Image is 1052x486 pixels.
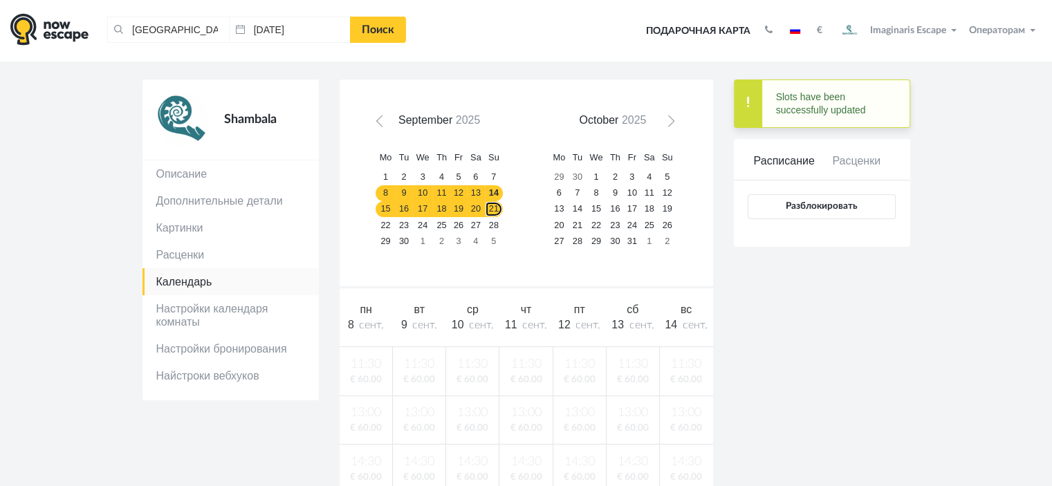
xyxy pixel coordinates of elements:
a: 11 [640,185,658,201]
a: 21 [485,201,503,217]
a: 18 [640,201,658,217]
a: 29 [376,233,395,249]
a: 20 [549,217,569,233]
a: Next [658,114,679,134]
a: 3 [450,233,467,249]
a: Картинки [142,214,319,241]
a: 31 [624,233,640,249]
a: 19 [450,201,467,217]
span: Friday [628,152,636,162]
a: 24 [624,217,640,233]
a: 30 [569,169,586,185]
a: 4 [640,169,658,185]
a: 13 [467,185,485,201]
img: ru.jpg [790,27,800,34]
span: пн [360,303,372,315]
a: Настройки бронирования [142,335,319,362]
span: Thursday [610,152,620,162]
a: 1 [376,169,395,185]
span: Thursday [436,152,447,162]
span: сент. [469,319,494,330]
a: 1 [412,233,433,249]
span: 9 [401,319,407,330]
a: 24 [412,217,433,233]
a: 30 [396,233,413,249]
button: Разблокировать [748,194,895,219]
a: 5 [658,169,676,185]
a: Найстроки вебхуков [142,362,319,389]
a: 17 [412,201,433,217]
a: Расценки [820,153,893,180]
a: 18 [433,201,450,217]
span: 11 [505,319,517,330]
strong: € [817,26,822,35]
span: сент. [412,319,437,330]
a: 28 [485,217,503,233]
a: 6 [467,169,485,185]
a: 19 [658,201,676,217]
a: 22 [376,217,395,233]
a: Настройки календаря комнаты [142,295,319,335]
a: 15 [586,201,607,217]
span: September [398,114,452,126]
a: 2 [433,233,450,249]
a: 16 [396,201,413,217]
span: сент. [629,319,654,330]
span: Wednesday [589,152,602,162]
span: Sunday [662,152,673,162]
a: 20 [467,201,485,217]
span: сент. [683,319,708,330]
a: 11 [433,185,450,201]
span: сент. [522,319,547,330]
a: 12 [450,185,467,201]
a: 25 [640,217,658,233]
a: 1 [586,169,607,185]
a: Расписание [748,153,820,180]
a: 4 [433,169,450,185]
span: Saturday [644,152,655,162]
span: вт [414,303,424,315]
span: чт [521,303,532,315]
span: Tuesday [573,152,582,162]
a: 23 [396,217,413,233]
span: 13 [611,319,624,330]
a: 12 [658,185,676,201]
a: 15 [376,201,395,217]
a: 17 [624,201,640,217]
a: 2 [607,169,624,185]
a: 1 [640,233,658,249]
a: 16 [607,201,624,217]
a: 9 [607,185,624,201]
span: Monday [380,152,392,162]
a: Поиск [350,17,406,43]
a: 10 [412,185,433,201]
span: Операторам [969,26,1025,35]
span: 10 [452,319,464,330]
span: 2025 [622,114,647,126]
span: Next [663,118,674,129]
span: 8 [348,319,354,330]
a: 29 [586,233,607,249]
a: 27 [467,217,485,233]
a: 30 [607,233,624,249]
a: 28 [569,233,586,249]
a: Дополнительные детали [142,187,319,214]
span: ср [467,303,479,315]
span: пт [574,303,585,315]
a: 3 [412,169,433,185]
span: вс [681,303,692,315]
a: 5 [485,233,503,249]
div: Slots have been successfully updated [734,80,910,128]
a: Подарочная карта [641,16,755,46]
a: 26 [450,217,467,233]
span: Imaginaris Escape [870,23,946,35]
span: 14 [665,319,677,330]
button: Imaginaris Escape [833,17,963,44]
a: 27 [549,233,569,249]
span: October [579,114,618,126]
a: 8 [376,185,395,201]
a: 25 [433,217,450,233]
span: сент. [575,319,600,330]
span: 12 [558,319,571,330]
a: 4 [467,233,485,249]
